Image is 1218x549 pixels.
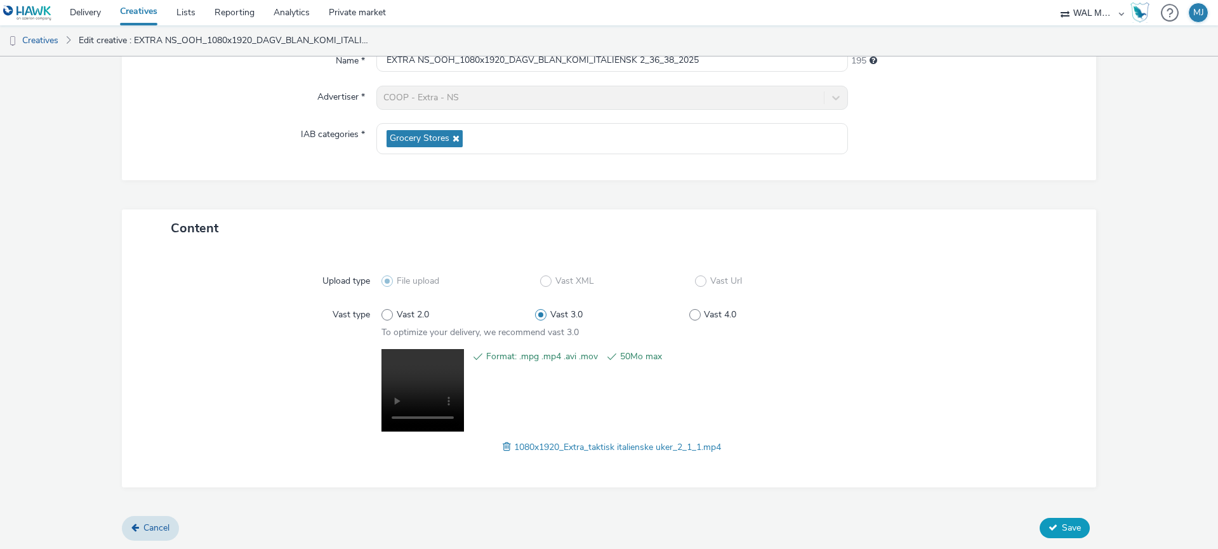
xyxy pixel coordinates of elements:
[171,220,218,237] span: Content
[122,516,179,540] a: Cancel
[3,5,52,21] img: undefined Logo
[550,308,583,321] span: Vast 3.0
[312,86,370,103] label: Advertiser *
[317,270,375,288] label: Upload type
[381,326,579,338] span: To optimize your delivery, we recommend vast 3.0
[1062,522,1081,534] span: Save
[397,308,429,321] span: Vast 2.0
[851,55,866,67] span: 195
[143,522,169,534] span: Cancel
[6,35,19,48] img: dooh
[397,275,439,288] span: File upload
[376,50,848,72] input: Name
[72,25,377,56] a: Edit creative : EXTRA NS_OOH_1080x1920_DAGV_BLAN_KOMI_ITALIENSK 2_36_38_2025
[296,123,370,141] label: IAB categories *
[555,275,594,288] span: Vast XML
[328,303,375,321] label: Vast type
[1130,3,1155,23] a: Hawk Academy
[390,133,449,144] span: Grocery Stores
[620,349,732,364] span: 50Mo max
[1040,518,1090,538] button: Save
[710,275,742,288] span: Vast Url
[870,55,877,67] div: Maximum 255 characters
[331,50,370,67] label: Name *
[704,308,736,321] span: Vast 4.0
[514,441,721,453] span: 1080x1920_Extra_taktisk italienske uker_2_1_1.mp4
[1130,3,1149,23] img: Hawk Academy
[486,349,598,364] span: Format: .mpg .mp4 .avi .mov
[1193,3,1204,22] div: MJ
